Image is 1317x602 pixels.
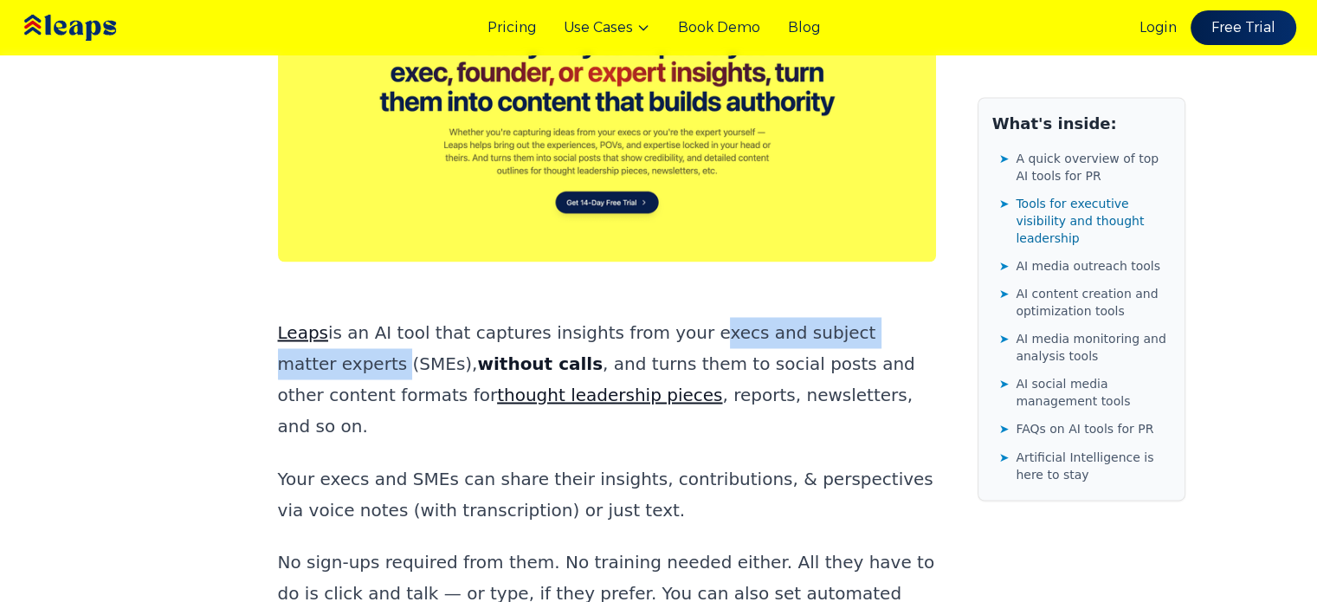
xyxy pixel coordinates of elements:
span: ➤ [999,420,1010,437]
span: ➤ [999,375,1010,392]
span: ➤ [999,195,1010,212]
a: Leaps [278,322,328,343]
h2: What's inside: [992,112,1171,136]
span: AI content creation and optimization tools [1016,285,1170,320]
a: ➤A quick overview of top AI tools for PR [999,146,1171,188]
span: FAQs on AI tools for PR [1016,420,1153,437]
a: ➤AI social media management tools [999,372,1171,413]
span: AI media monitoring and analysis tools [1016,330,1170,365]
span: ➤ [999,257,1010,275]
a: ➤Artificial Intelligence is here to stay [999,444,1171,486]
span: Artificial Intelligence is here to stay [1016,448,1170,482]
span: AI media outreach tools [1016,257,1160,275]
button: Use Cases [564,17,650,38]
a: ➤FAQs on AI tools for PR [999,417,1171,441]
span: AI social media management tools [1016,375,1170,410]
span: ➤ [999,150,1010,167]
a: thought leadership pieces [497,385,722,405]
a: Free Trial [1191,10,1296,45]
p: Your execs and SMEs can share their insights, contributions, & perspectives via voice notes (with... [278,463,936,525]
img: Leaps Logo [21,3,168,53]
span: A quick overview of top AI tools for PR [1016,150,1170,184]
a: Book Demo [678,17,760,38]
strong: without calls [477,353,603,374]
span: ➤ [999,448,1010,465]
a: ➤AI media monitoring and analysis tools [999,327,1171,368]
a: Blog [788,17,820,38]
a: Login [1139,17,1177,38]
a: ➤AI media outreach tools [999,254,1171,278]
span: Tools for executive visibility and thought leadership [1016,195,1170,247]
a: ➤AI content creation and optimization tools [999,282,1171,323]
span: ➤ [999,330,1010,347]
a: Pricing [487,17,536,38]
a: ➤Tools for executive visibility and thought leadership [999,191,1171,250]
p: is an AI tool that captures insights from your execs and subject matter experts (SMEs), , and tur... [278,317,936,442]
span: ➤ [999,285,1010,302]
